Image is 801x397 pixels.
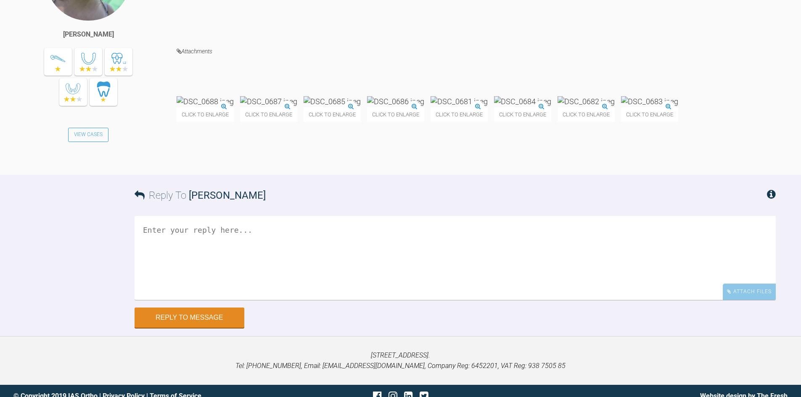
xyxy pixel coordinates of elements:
img: DSC_0683.jpeg [621,96,678,107]
h4: Attachments [177,46,776,57]
div: [PERSON_NAME] [63,29,114,40]
button: Reply to Message [135,308,244,328]
img: DSC_0681.jpeg [431,96,488,107]
span: [PERSON_NAME] [189,189,266,201]
span: Click to enlarge [621,107,678,122]
p: [STREET_ADDRESS]. Tel: [PHONE_NUMBER], Email: [EMAIL_ADDRESS][DOMAIN_NAME], Company Reg: 6452201,... [13,350,788,371]
span: Click to enlarge [304,107,361,122]
img: DSC_0688.jpeg [177,96,234,107]
span: Click to enlarge [177,107,234,122]
a: View Cases [68,128,108,142]
img: DSC_0687.jpeg [240,96,297,107]
img: DSC_0684.jpeg [494,96,551,107]
span: Click to enlarge [558,107,615,122]
div: Attach Files [723,284,776,300]
img: DSC_0682.jpeg [558,96,615,107]
h3: Reply To [135,187,266,203]
span: Click to enlarge [494,107,551,122]
img: DSC_0686.jpeg [367,96,424,107]
span: Click to enlarge [240,107,297,122]
span: Click to enlarge [367,107,424,122]
img: DSC_0685.jpeg [304,96,361,107]
span: Click to enlarge [431,107,488,122]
